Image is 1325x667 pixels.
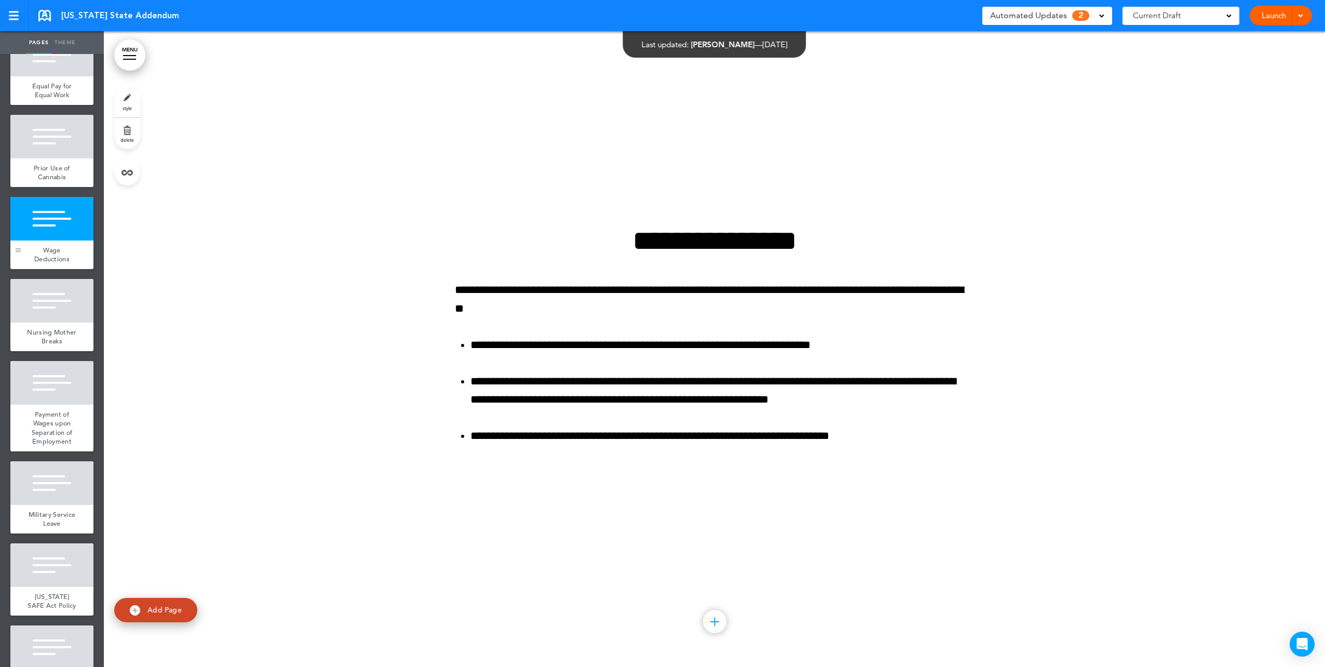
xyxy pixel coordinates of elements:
span: Nursing Mother Breaks [27,328,76,346]
span: Current Draft [1133,8,1181,23]
span: [US_STATE] State Addendum [61,10,179,21]
span: [US_STATE] SAFE Act Policy [28,592,76,610]
a: MENU [114,39,145,71]
a: Prior Use of Cannabis [10,158,93,187]
a: Launch [1258,6,1290,25]
span: Equal Pay for Equal Work [32,82,72,100]
a: Theme [52,31,78,54]
a: Nursing Mother Breaks [10,323,93,351]
span: Last updated: [642,39,689,49]
span: delete [120,137,134,143]
span: [DATE] [763,39,788,49]
div: — [642,41,788,48]
a: Military Service Leave [10,505,93,533]
span: style [123,105,132,111]
span: Wage Deductions [34,246,70,264]
a: [US_STATE] SAFE Act Policy [10,587,93,616]
span: Payment of Wages upon Separation of Employment [32,410,73,446]
a: Wage Deductions [10,241,93,269]
a: Equal Pay for Equal Work [10,76,93,105]
span: Automated Updates [990,8,1067,23]
div: Open Intercom Messenger [1290,632,1315,657]
span: Military Service Leave [29,510,76,528]
a: Payment of Wages upon Separation of Employment [10,405,93,451]
span: 2 [1072,10,1089,21]
span: Prior Use of Cannabis [34,164,70,182]
a: delete [114,118,140,149]
a: Add Page [114,598,197,622]
a: style [114,86,140,117]
span: [PERSON_NAME] [691,39,755,49]
a: Pages [26,31,52,54]
span: Add Page [147,605,182,615]
img: add.svg [130,605,140,616]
